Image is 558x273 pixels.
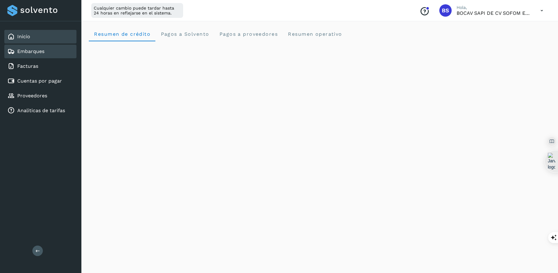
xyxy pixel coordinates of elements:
[219,31,278,37] span: Pagos a proveedores
[91,3,183,18] div: Cualquier cambio puede tardar hasta 24 horas en reflejarse en el sistema.
[457,5,531,10] p: Hola,
[457,10,531,16] p: BOCAV SAPI DE CV SOFOM ENR
[17,48,44,54] a: Embarques
[17,63,38,69] a: Facturas
[288,31,342,37] span: Resumen operativo
[94,31,150,37] span: Resumen de crédito
[4,104,76,117] div: Analiticas de tarifas
[4,30,76,43] div: Inicio
[17,34,30,39] a: Inicio
[4,45,76,58] div: Embarques
[17,78,62,84] a: Cuentas por pagar
[4,74,76,88] div: Cuentas por pagar
[17,93,47,99] a: Proveedores
[17,108,65,113] a: Analiticas de tarifas
[160,31,209,37] span: Pagos a Solvento
[4,89,76,103] div: Proveedores
[4,59,76,73] div: Facturas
